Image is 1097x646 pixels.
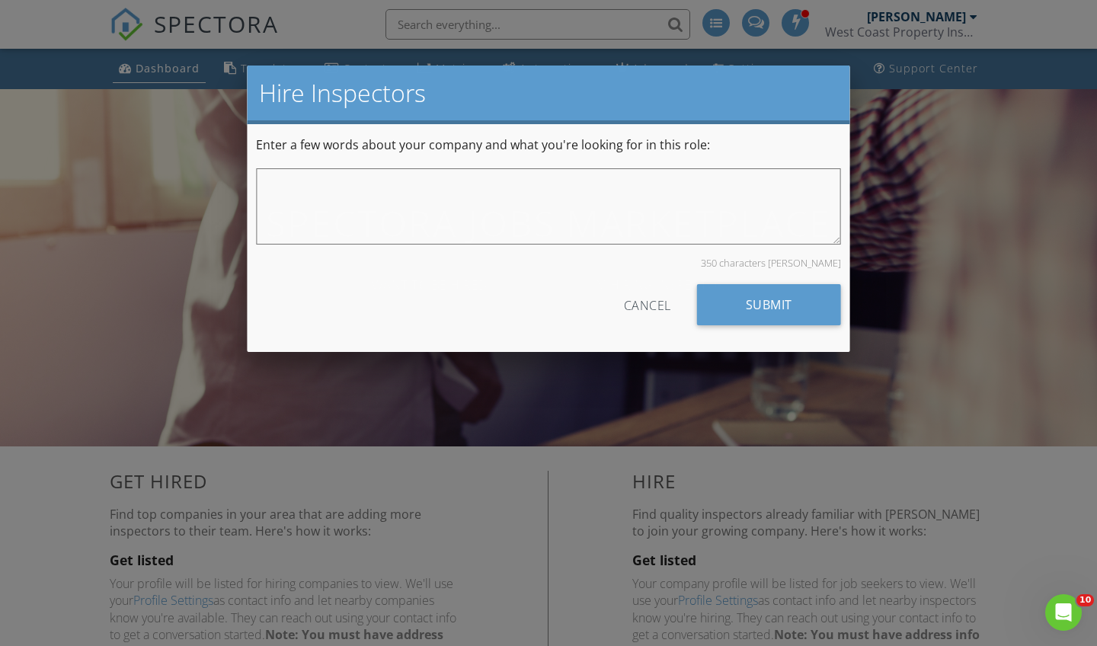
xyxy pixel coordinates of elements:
h2: Hire Inspectors [259,78,837,108]
div: Cancel [624,290,671,318]
p: Enter a few words about your company and what you're looking for in this role: [256,136,840,153]
span: 350 characters [PERSON_NAME] [701,255,841,269]
input: Submit [697,283,841,325]
iframe: Intercom live chat [1045,594,1082,631]
span: 10 [1076,594,1094,606]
